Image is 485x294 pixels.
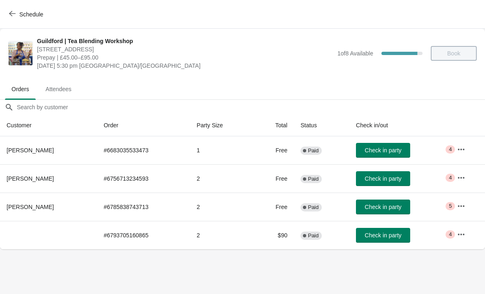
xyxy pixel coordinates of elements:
[190,164,254,193] td: 2
[253,136,294,164] td: Free
[308,147,319,154] span: Paid
[308,204,319,211] span: Paid
[37,62,333,70] span: [DATE] 5:30 pm [GEOGRAPHIC_DATA]/[GEOGRAPHIC_DATA]
[365,232,401,239] span: Check in party
[97,221,190,249] td: # 6793705160865
[4,7,50,22] button: Schedule
[190,193,254,221] td: 2
[16,100,485,115] input: Search by customer
[356,228,410,243] button: Check in party
[19,11,43,18] span: Schedule
[365,147,401,154] span: Check in party
[294,115,349,136] th: Status
[356,200,410,214] button: Check in party
[337,50,373,57] span: 1 of 8 Available
[356,171,410,186] button: Check in party
[37,53,333,62] span: Prepay | £45.00–£95.00
[39,82,78,96] span: Attendees
[7,204,54,210] span: [PERSON_NAME]
[37,37,333,45] span: Guildford | Tea Blending Workshop
[190,136,254,164] td: 1
[356,143,410,158] button: Check in party
[365,204,401,210] span: Check in party
[308,176,319,182] span: Paid
[253,193,294,221] td: Free
[253,164,294,193] td: Free
[7,175,54,182] span: [PERSON_NAME]
[449,203,452,209] span: 5
[190,221,254,249] td: 2
[449,231,452,238] span: 4
[9,41,32,65] img: Guildford | Tea Blending Workshop
[449,175,452,181] span: 4
[253,115,294,136] th: Total
[97,164,190,193] td: # 6756713234593
[37,45,333,53] span: [STREET_ADDRESS]
[449,146,452,153] span: 4
[97,193,190,221] td: # 6785838743713
[97,136,190,164] td: # 6683035533473
[253,221,294,249] td: $90
[365,175,401,182] span: Check in party
[7,147,54,154] span: [PERSON_NAME]
[190,115,254,136] th: Party Size
[97,115,190,136] th: Order
[349,115,450,136] th: Check in/out
[308,232,319,239] span: Paid
[5,82,36,96] span: Orders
